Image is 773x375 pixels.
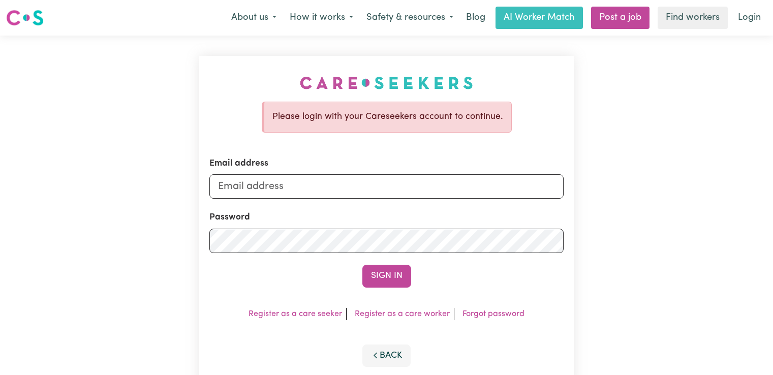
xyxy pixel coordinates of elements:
button: Safety & resources [360,7,460,28]
a: Login [732,7,767,29]
button: Sign In [362,265,411,287]
button: Back [362,345,411,367]
input: Email address [209,174,564,199]
label: Password [209,211,250,224]
a: Post a job [591,7,650,29]
a: Find workers [658,7,728,29]
a: Register as a care seeker [249,310,342,318]
a: Careseekers logo [6,6,44,29]
a: Forgot password [462,310,524,318]
a: AI Worker Match [496,7,583,29]
img: Careseekers logo [6,9,44,27]
button: About us [225,7,283,28]
button: How it works [283,7,360,28]
a: Blog [460,7,491,29]
p: Please login with your Careseekers account to continue. [272,110,503,123]
label: Email address [209,157,268,170]
a: Register as a care worker [355,310,450,318]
